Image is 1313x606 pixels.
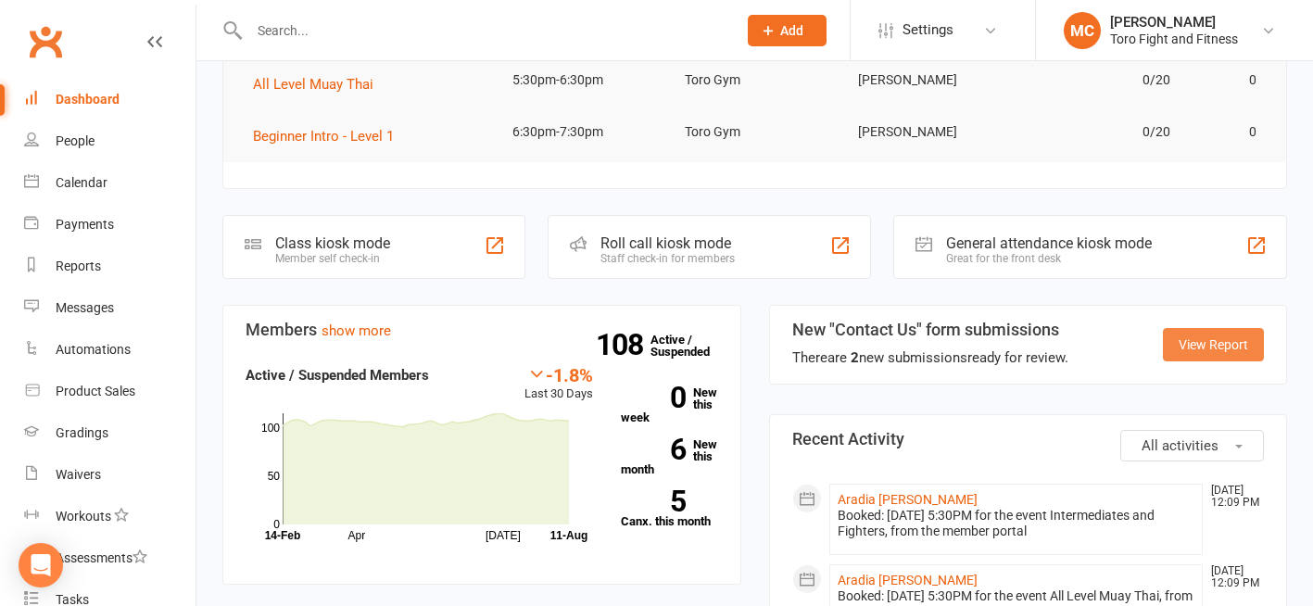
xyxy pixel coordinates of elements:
[56,550,147,565] div: Assessments
[24,162,196,204] a: Calendar
[792,321,1068,339] h3: New "Contact Us" form submissions
[851,349,859,366] strong: 2
[668,110,841,154] td: Toro Gym
[1120,430,1264,461] button: All activities
[600,252,735,265] div: Staff check-in for members
[56,425,108,440] div: Gradings
[24,120,196,162] a: People
[253,76,373,93] span: All Level Muay Thai
[838,492,978,507] a: Aradia [PERSON_NAME]
[1142,437,1218,454] span: All activities
[496,58,669,102] td: 5:30pm-6:30pm
[56,509,111,524] div: Workouts
[650,320,732,372] a: 108Active / Suspended
[1064,12,1101,49] div: MC
[56,217,114,232] div: Payments
[56,342,131,357] div: Automations
[1014,58,1187,102] td: 0/20
[621,436,686,463] strong: 6
[946,234,1152,252] div: General attendance kiosk mode
[244,18,724,44] input: Search...
[253,73,386,95] button: All Level Muay Thai
[56,300,114,315] div: Messages
[22,19,69,65] a: Clubworx
[841,58,1015,102] td: [PERSON_NAME]
[56,92,120,107] div: Dashboard
[275,234,390,252] div: Class kiosk mode
[1014,110,1187,154] td: 0/20
[838,508,1195,539] div: Booked: [DATE] 5:30PM for the event Intermediates and Fighters, from the member portal
[946,252,1152,265] div: Great for the front desk
[668,58,841,102] td: Toro Gym
[1110,31,1238,47] div: Toro Fight and Fitness
[1202,485,1263,509] time: [DATE] 12:09 PM
[246,367,429,384] strong: Active / Suspended Members
[780,23,803,38] span: Add
[56,259,101,273] div: Reports
[275,252,390,265] div: Member self check-in
[24,496,196,537] a: Workouts
[24,287,196,329] a: Messages
[792,347,1068,369] div: There are new submissions ready for review.
[1163,328,1264,361] a: View Report
[56,384,135,398] div: Product Sales
[792,430,1265,448] h3: Recent Activity
[24,454,196,496] a: Waivers
[621,487,686,515] strong: 5
[24,204,196,246] a: Payments
[24,537,196,579] a: Assessments
[24,412,196,454] a: Gradings
[600,234,735,252] div: Roll call kiosk mode
[524,364,593,404] div: Last 30 Days
[1110,14,1238,31] div: [PERSON_NAME]
[56,175,107,190] div: Calendar
[1187,110,1273,154] td: 0
[1187,58,1273,102] td: 0
[246,321,718,339] h3: Members
[621,490,718,527] a: 5Canx. this month
[19,543,63,587] div: Open Intercom Messenger
[841,110,1015,154] td: [PERSON_NAME]
[748,15,827,46] button: Add
[24,246,196,287] a: Reports
[24,79,196,120] a: Dashboard
[903,9,953,51] span: Settings
[524,364,593,385] div: -1.8%
[24,371,196,412] a: Product Sales
[838,573,978,587] a: Aradia [PERSON_NAME]
[496,110,669,154] td: 6:30pm-7:30pm
[621,386,718,423] a: 0New this week
[24,329,196,371] a: Automations
[253,125,407,147] button: Beginner Intro - Level 1
[253,128,394,145] span: Beginner Intro - Level 1
[322,322,391,339] a: show more
[621,384,686,411] strong: 0
[56,467,101,482] div: Waivers
[596,331,650,359] strong: 108
[621,438,718,475] a: 6New this month
[56,133,95,148] div: People
[1202,565,1263,589] time: [DATE] 12:09 PM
